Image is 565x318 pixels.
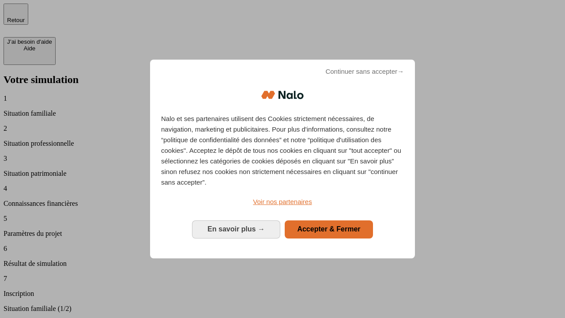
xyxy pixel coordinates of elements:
[253,198,312,205] span: Voir nos partenaires
[161,197,404,207] a: Voir nos partenaires
[150,60,415,258] div: Bienvenue chez Nalo Gestion du consentement
[325,66,404,77] span: Continuer sans accepter→
[261,82,304,108] img: Logo
[161,114,404,188] p: Nalo et ses partenaires utilisent des Cookies strictement nécessaires, de navigation, marketing e...
[207,225,265,233] span: En savoir plus →
[192,220,280,238] button: En savoir plus: Configurer vos consentements
[285,220,373,238] button: Accepter & Fermer: Accepter notre traitement des données et fermer
[297,225,360,233] span: Accepter & Fermer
